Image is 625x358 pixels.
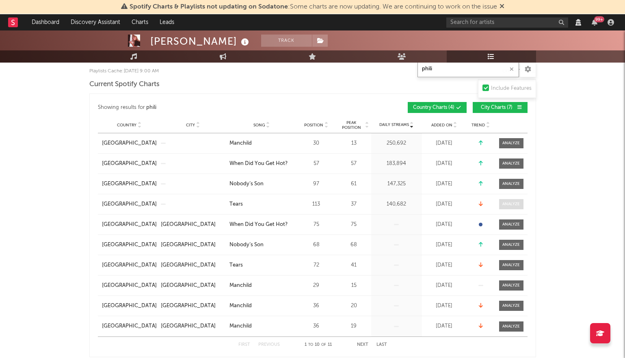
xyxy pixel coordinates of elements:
div: Include Features [491,84,532,93]
div: 36 [298,302,335,310]
span: Daily Streams [379,122,409,128]
div: 29 [298,282,335,290]
div: Manchild [229,302,252,310]
div: Nobody’s Son [229,241,264,249]
div: 57 [339,160,369,168]
span: Spotify Charts & Playlists not updating on Sodatone [130,4,288,10]
a: Tears [229,200,294,208]
div: 72 [298,261,335,269]
div: [GEOGRAPHIC_DATA] [161,241,216,249]
span: City [186,123,195,128]
a: Manchild [229,322,294,330]
div: 37 [339,200,369,208]
a: [GEOGRAPHIC_DATA] [161,221,225,229]
div: [DATE] [424,139,465,148]
div: 250,692 [373,139,420,148]
span: Country [117,123,136,128]
div: [DATE] [424,221,465,229]
div: [DATE] [424,180,465,188]
a: [GEOGRAPHIC_DATA] [102,282,157,290]
div: [GEOGRAPHIC_DATA] [161,322,216,330]
div: [DATE] [424,200,465,208]
a: Tears [229,261,294,269]
div: Manchild [229,282,252,290]
a: [GEOGRAPHIC_DATA] [102,200,157,208]
div: 183,894 [373,160,420,168]
div: [GEOGRAPHIC_DATA] [161,221,216,229]
a: [GEOGRAPHIC_DATA] [102,139,157,148]
div: [DATE] [424,282,465,290]
div: Nobody’s Son [229,180,264,188]
a: Dashboard [26,14,65,30]
div: 36 [298,322,335,330]
div: 75 [339,221,369,229]
span: to [308,343,313,347]
a: [GEOGRAPHIC_DATA] [102,322,157,330]
span: of [321,343,326,347]
a: [GEOGRAPHIC_DATA] [161,302,225,310]
a: Discovery Assistant [65,14,126,30]
a: Manchild [229,302,294,310]
button: City Charts(7) [473,102,528,113]
div: 41 [339,261,369,269]
div: 15 [339,282,369,290]
div: [DATE] [424,322,465,330]
div: [PERSON_NAME] [150,35,251,48]
span: Song [253,123,265,128]
span: Country Charts ( 4 ) [413,105,454,110]
div: phili [146,103,156,113]
div: 68 [339,241,369,249]
button: Country Charts(4) [408,102,467,113]
span: Position [304,123,323,128]
a: [GEOGRAPHIC_DATA] [161,241,225,249]
div: 97 [298,180,335,188]
a: [GEOGRAPHIC_DATA] [102,221,157,229]
a: Leads [154,14,180,30]
button: Last [376,343,387,347]
div: Manchild [229,322,252,330]
button: 99+ [592,19,597,26]
div: Manchild [229,139,252,148]
p: Playlists Cache: [DATE] 9:00 AM [89,66,159,76]
div: 13 [339,139,369,148]
div: [DATE] [424,302,465,310]
div: Showing results for [98,102,313,113]
a: [GEOGRAPHIC_DATA] [102,160,157,168]
span: Trend [471,123,485,128]
span: Dismiss [500,4,504,10]
button: First [238,343,250,347]
a: [GEOGRAPHIC_DATA] [161,322,225,330]
div: 57 [298,160,335,168]
div: 99 + [594,16,604,22]
div: [GEOGRAPHIC_DATA] [161,282,216,290]
div: 30 [298,139,335,148]
input: Search Playlists/Charts [417,61,519,77]
div: 19 [339,322,369,330]
a: Manchild [229,139,294,148]
div: 147,325 [373,180,420,188]
a: When Did You Get Hot? [229,160,294,168]
a: [GEOGRAPHIC_DATA] [102,241,157,249]
div: [GEOGRAPHIC_DATA] [161,302,216,310]
button: Previous [258,343,280,347]
a: Nobody’s Son [229,180,294,188]
span: Peak Position [339,120,364,130]
div: Tears [229,200,243,208]
div: When Did You Get Hot? [229,160,288,168]
a: [GEOGRAPHIC_DATA] [102,261,157,269]
span: : Some charts are now updating. We are continuing to work on the issue [130,4,497,10]
a: Manchild [229,282,294,290]
a: Nobody’s Son [229,241,294,249]
a: Charts [126,14,154,30]
span: Current Spotify Charts [89,80,160,89]
div: [GEOGRAPHIC_DATA] [102,302,157,310]
div: [GEOGRAPHIC_DATA] [102,180,157,188]
button: Track [261,35,312,47]
div: 68 [298,241,335,249]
